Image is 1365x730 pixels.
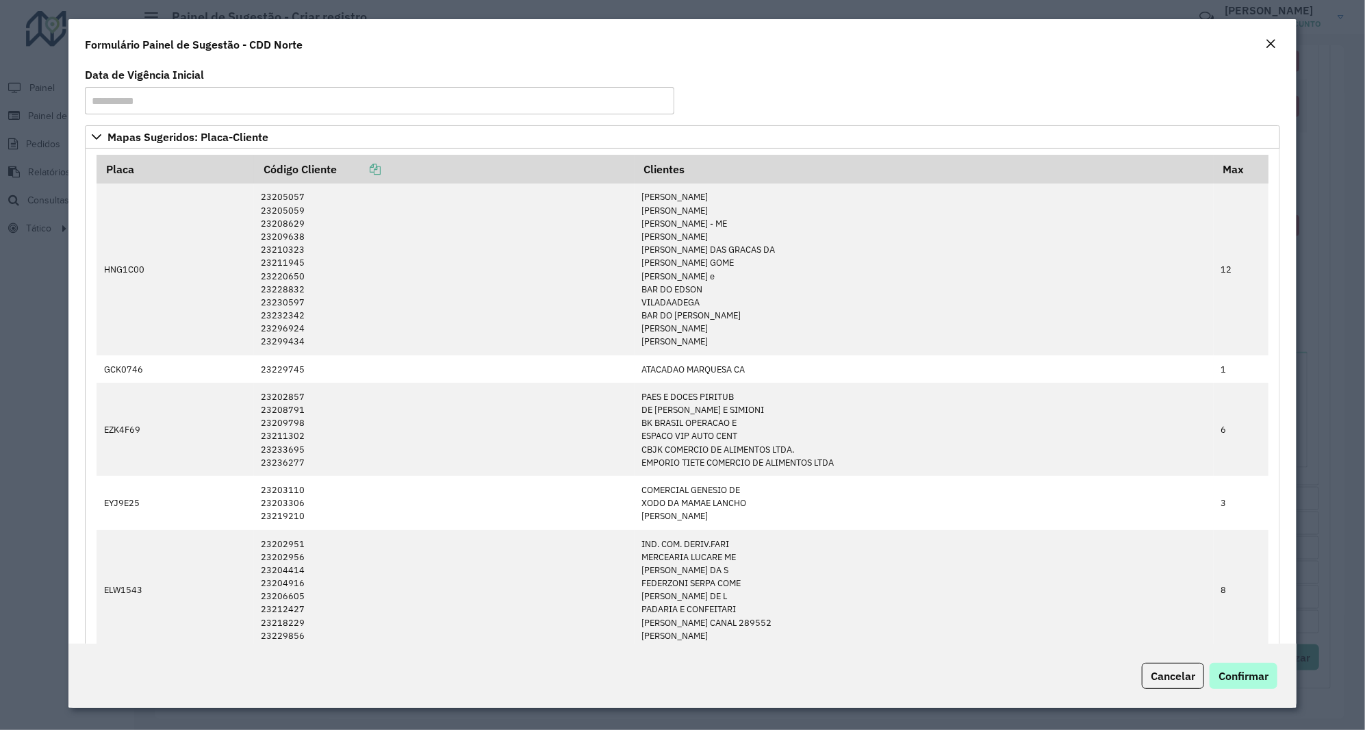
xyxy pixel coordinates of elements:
[1214,476,1268,530] td: 3
[1265,38,1276,49] em: Fechar
[254,476,635,530] td: 23203110 23203306 23219210
[85,66,204,83] label: Data de Vigência Inicial
[1210,663,1277,689] button: Confirmar
[635,530,1214,650] td: IND. COM. DERIV.FARI MERCEARIA LUCARE ME [PERSON_NAME] DA S FEDERZONI SERPA COME [PERSON_NAME] DE...
[1151,669,1195,683] span: Cancelar
[635,155,1214,184] th: Clientes
[1142,663,1204,689] button: Cancelar
[97,383,254,476] td: EZK4F69
[254,155,635,184] th: Código Cliente
[97,476,254,530] td: EYJ9E25
[1219,669,1268,683] span: Confirmar
[1214,530,1268,650] td: 8
[85,36,303,53] h4: Formulário Painel de Sugestão - CDD Norte
[97,355,254,383] td: GCK0746
[254,530,635,650] td: 23202951 23202956 23204414 23204916 23206605 23212427 23218229 23229856
[254,184,635,355] td: 23205057 23205059 23208629 23209638 23210323 23211945 23220650 23228832 23230597 23232342 2329692...
[97,184,254,355] td: HNG1C00
[635,184,1214,355] td: [PERSON_NAME] [PERSON_NAME] [PERSON_NAME] - ME [PERSON_NAME] [PERSON_NAME] DAS GRACAS DA [PERSON_...
[254,383,635,476] td: 23202857 23208791 23209798 23211302 23233695 23236277
[254,355,635,383] td: 23229745
[97,155,254,184] th: Placa
[85,125,1281,149] a: Mapas Sugeridos: Placa-Cliente
[635,383,1214,476] td: PAES E DOCES PIRITUB DE [PERSON_NAME] E SIMIONI BK BRASIL OPERACAO E ESPACO VIP AUTO CENT CBJK CO...
[337,162,381,176] a: Copiar
[1214,155,1268,184] th: Max
[635,355,1214,383] td: ATACADAO MARQUESA CA
[107,131,268,142] span: Mapas Sugeridos: Placa-Cliente
[1214,355,1268,383] td: 1
[635,476,1214,530] td: COMERCIAL GENESIO DE XODO DA MAMAE LANCHO [PERSON_NAME]
[1214,184,1268,355] td: 12
[97,530,254,650] td: ELW1543
[1261,36,1280,53] button: Close
[1214,383,1268,476] td: 6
